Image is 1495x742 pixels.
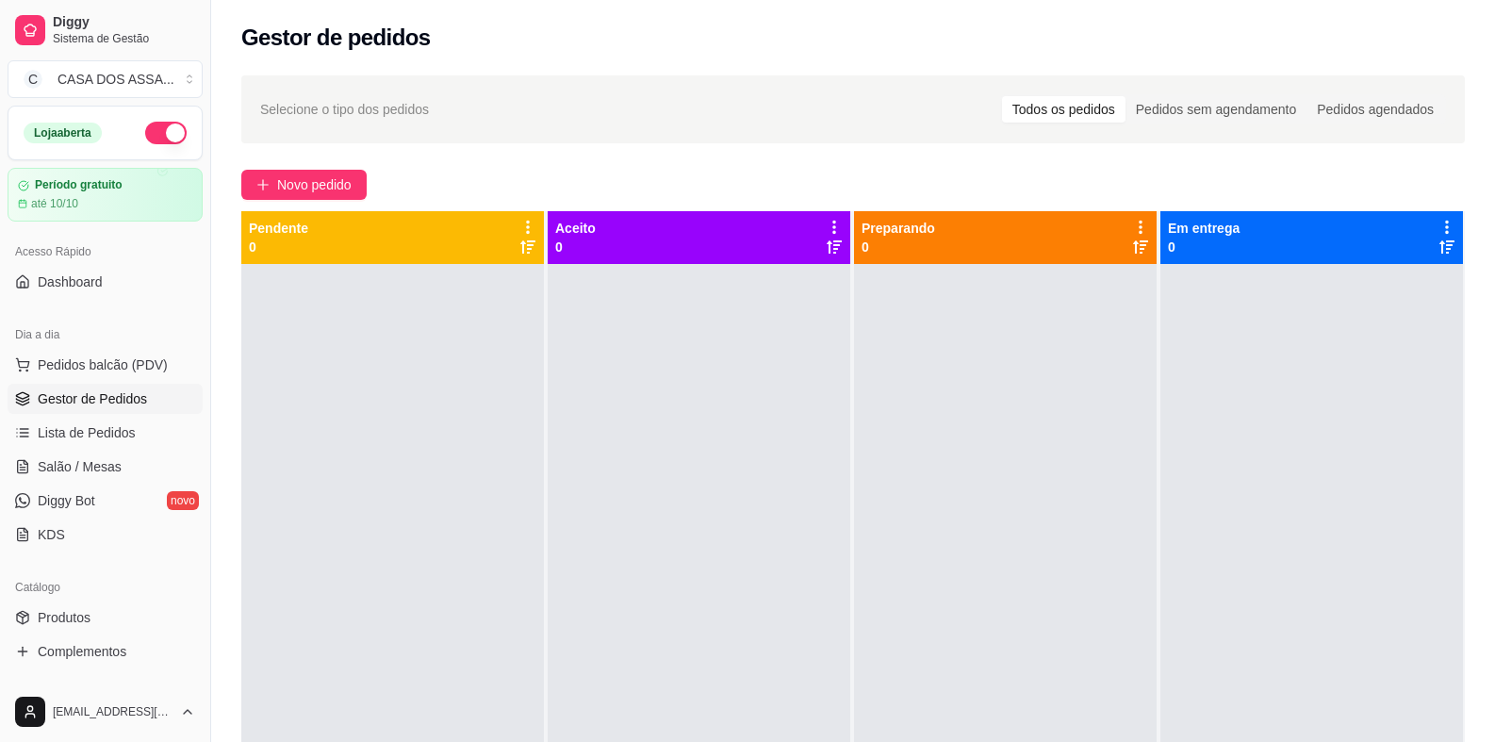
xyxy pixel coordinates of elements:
[241,170,367,200] button: Novo pedido
[38,389,147,408] span: Gestor de Pedidos
[249,219,308,238] p: Pendente
[8,452,203,482] a: Salão / Mesas
[53,704,172,719] span: [EMAIL_ADDRESS][DOMAIN_NAME]
[277,174,352,195] span: Novo pedido
[555,219,596,238] p: Aceito
[241,23,431,53] h2: Gestor de pedidos
[555,238,596,256] p: 0
[256,178,270,191] span: plus
[249,238,308,256] p: 0
[38,525,65,544] span: KDS
[31,196,78,211] article: até 10/10
[8,237,203,267] div: Acesso Rápido
[1002,96,1125,123] div: Todos os pedidos
[38,272,103,291] span: Dashboard
[38,608,90,627] span: Produtos
[1306,96,1444,123] div: Pedidos agendados
[1168,219,1240,238] p: Em entrega
[38,355,168,374] span: Pedidos balcão (PDV)
[260,99,429,120] span: Selecione o tipo dos pedidos
[57,70,174,89] div: CASA DOS ASSA ...
[862,219,935,238] p: Preparando
[38,491,95,510] span: Diggy Bot
[862,238,935,256] p: 0
[8,350,203,380] button: Pedidos balcão (PDV)
[8,418,203,448] a: Lista de Pedidos
[8,602,203,633] a: Produtos
[145,122,187,144] button: Alterar Status
[53,14,195,31] span: Diggy
[8,572,203,602] div: Catálogo
[35,178,123,192] article: Período gratuito
[8,60,203,98] button: Select a team
[38,642,126,661] span: Complementos
[8,689,203,734] button: [EMAIL_ADDRESS][DOMAIN_NAME]
[8,267,203,297] a: Dashboard
[1125,96,1306,123] div: Pedidos sem agendamento
[8,636,203,667] a: Complementos
[38,423,136,442] span: Lista de Pedidos
[24,123,102,143] div: Loja aberta
[8,168,203,222] a: Período gratuitoaté 10/10
[8,320,203,350] div: Dia a dia
[8,486,203,516] a: Diggy Botnovo
[53,31,195,46] span: Sistema de Gestão
[8,8,203,53] a: DiggySistema de Gestão
[38,457,122,476] span: Salão / Mesas
[8,519,203,550] a: KDS
[24,70,42,89] span: C
[1168,238,1240,256] p: 0
[8,384,203,414] a: Gestor de Pedidos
